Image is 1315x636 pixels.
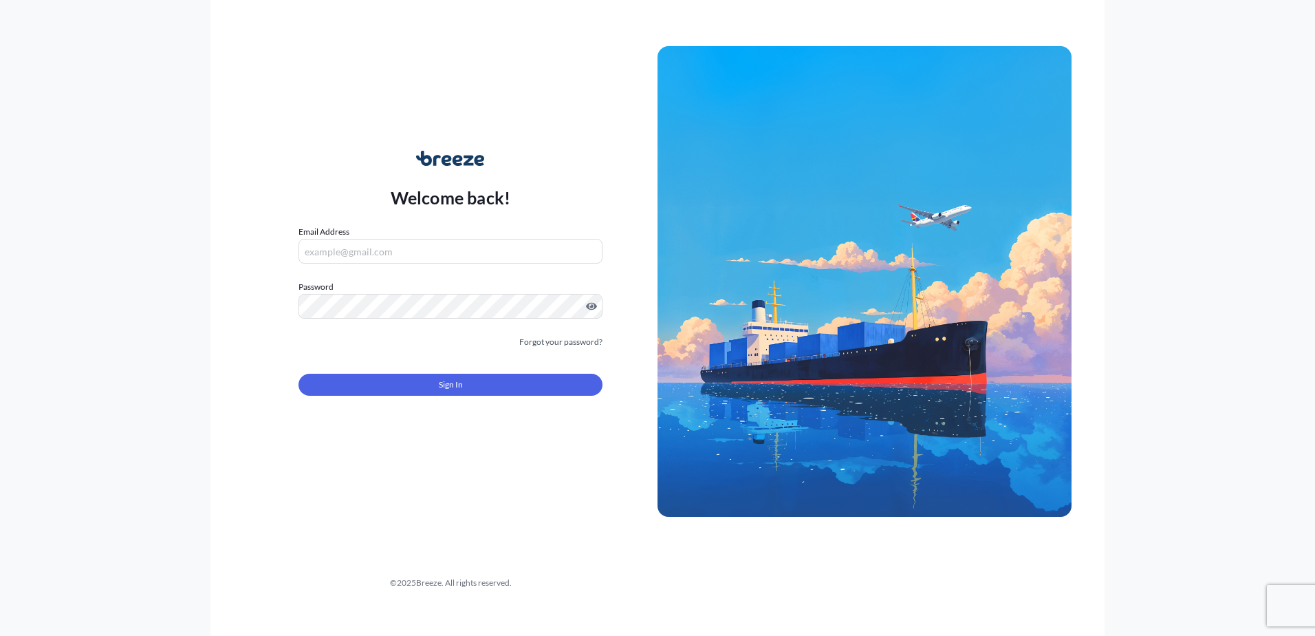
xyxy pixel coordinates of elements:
[519,335,602,349] a: Forgot your password?
[243,576,657,590] div: © 2025 Breeze. All rights reserved.
[586,301,597,312] button: Show password
[298,239,602,264] input: example@gmail.com
[298,280,602,294] label: Password
[391,187,511,209] p: Welcome back!
[298,374,602,396] button: Sign In
[657,46,1072,517] img: Ship illustration
[439,378,463,392] span: Sign In
[298,225,349,239] label: Email Address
